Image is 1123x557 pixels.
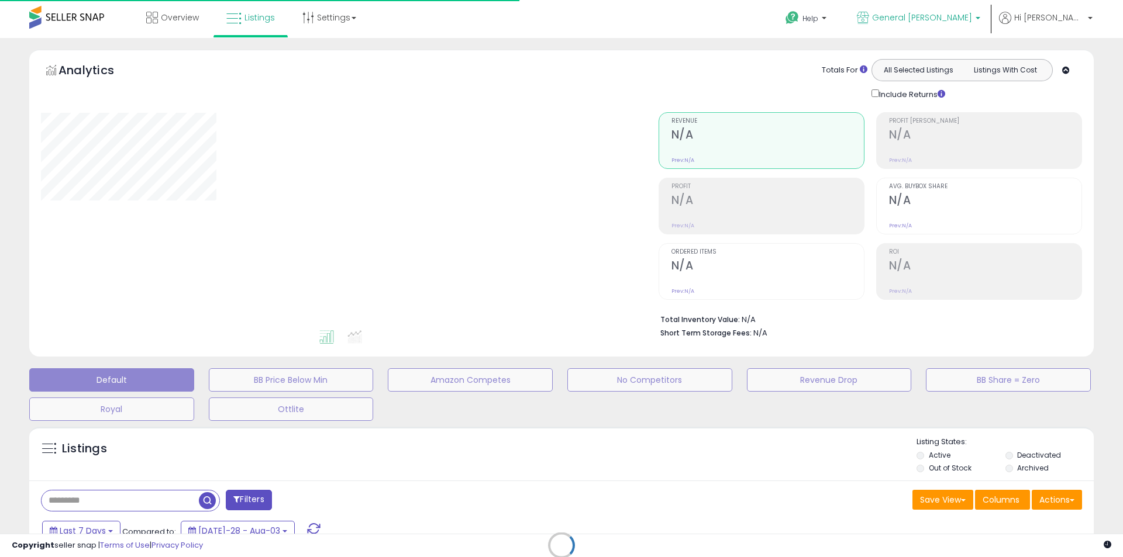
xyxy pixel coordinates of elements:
strong: Copyright [12,539,54,551]
div: seller snap | | [12,540,203,551]
i: Get Help [785,11,800,25]
h5: Analytics [58,62,137,81]
button: No Competitors [567,368,732,392]
a: Hi [PERSON_NAME] [999,12,1093,38]
span: Ordered Items [671,249,864,255]
button: Amazon Competes [388,368,553,392]
span: ROI [889,249,1081,255]
button: Royal [29,397,194,421]
small: Prev: N/A [889,157,912,164]
b: Total Inventory Value: [660,314,740,324]
small: Prev: N/A [671,288,694,295]
small: Prev: N/A [889,288,912,295]
h2: N/A [671,193,864,209]
div: Totals For [822,65,867,76]
h2: N/A [889,193,1081,209]
h2: N/A [671,128,864,144]
small: Prev: N/A [671,157,694,164]
span: Avg. Buybox Share [889,184,1081,190]
button: Revenue Drop [747,368,912,392]
span: Hi [PERSON_NAME] [1014,12,1084,23]
span: Profit [671,184,864,190]
button: BB Price Below Min [209,368,374,392]
span: General [PERSON_NAME] [872,12,972,23]
button: All Selected Listings [875,63,962,78]
span: Revenue [671,118,864,124]
div: Include Returns [863,87,959,101]
button: Default [29,368,194,392]
small: Prev: N/A [671,222,694,229]
span: Overview [161,12,199,23]
small: Prev: N/A [889,222,912,229]
span: Listings [244,12,275,23]
h2: N/A [889,128,1081,144]
span: Profit [PERSON_NAME] [889,118,1081,124]
button: BB Share = Zero [926,368,1091,392]
button: Ottlite [209,397,374,421]
a: Help [776,2,838,38]
li: N/A [660,312,1073,326]
span: N/A [753,327,767,338]
button: Listings With Cost [962,63,1049,78]
h2: N/A [889,259,1081,275]
b: Short Term Storage Fees: [660,328,752,338]
h2: N/A [671,259,864,275]
span: Help [802,13,818,23]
